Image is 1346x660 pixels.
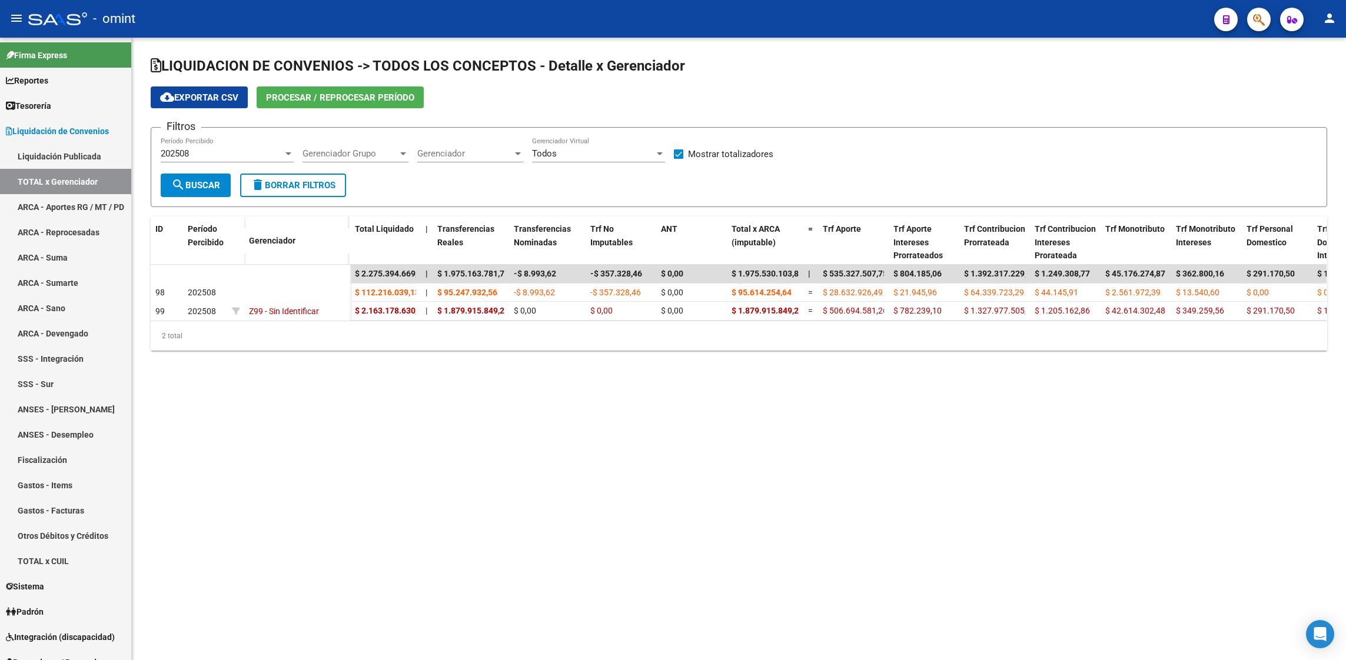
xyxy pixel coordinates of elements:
[1105,224,1165,234] span: Trf Monotributo
[9,11,24,25] mat-icon: menu
[171,180,220,191] span: Buscar
[155,224,163,234] span: ID
[586,216,656,268] datatable-header-cell: Trf No Imputables
[1105,288,1161,297] span: $ 2.561.972,39
[161,118,201,135] h3: Filtros
[93,6,135,32] span: - omint
[151,58,685,74] span: LIQUIDACION DE CONVENIOS -> TODOS LOS CONCEPTOS - Detalle x Gerenciador
[514,288,555,297] span: -$ 8.993,62
[509,216,586,268] datatable-header-cell: Transferencias Nominadas
[1171,216,1242,268] datatable-header-cell: Trf Monotributo Intereses
[893,269,942,278] span: $ 804.185,06
[661,306,683,315] span: $ 0,00
[514,269,556,278] span: -$ 8.993,62
[808,306,813,315] span: =
[433,216,509,268] datatable-header-cell: Transferencias Reales
[808,224,813,234] span: =
[355,288,420,297] span: $ 112.216.039,13
[426,306,427,315] span: |
[889,216,959,268] datatable-header-cell: Trf Aporte Intereses Prorrateados
[727,216,803,268] datatable-header-cell: Total x ARCA (imputable)
[160,92,238,103] span: Exportar CSV
[355,269,427,278] span: $ 2.275.394.669,28
[964,306,1036,315] span: $ 1.327.977.505,96
[1105,306,1165,315] span: $ 42.614.302,48
[437,306,509,315] span: $ 1.879.915.849,21
[823,288,883,297] span: $ 28.632.926,49
[421,216,433,268] datatable-header-cell: |
[964,224,1025,247] span: Trf Contribucion Prorrateada
[249,306,319,316] span: Z99 - Sin Identificar
[964,288,1024,297] span: $ 64.339.723,29
[732,224,780,247] span: Total x ARCA (imputable)
[161,148,189,159] span: 202508
[964,269,1036,278] span: $ 1.392.317.229,25
[823,224,861,234] span: Trf Aporte
[155,306,165,316] span: 99
[1247,306,1295,315] span: $ 291.170,50
[161,174,231,197] button: Buscar
[1322,11,1337,25] mat-icon: person
[661,288,683,297] span: $ 0,00
[823,269,888,278] span: $ 535.327.507,75
[893,306,942,315] span: $ 782.239,10
[808,269,810,278] span: |
[417,148,513,159] span: Gerenciador
[1176,288,1219,297] span: $ 13.540,60
[6,631,115,644] span: Integración (discapacidad)
[426,224,428,234] span: |
[151,216,183,266] datatable-header-cell: ID
[732,306,803,315] span: $ 1.879.915.849,21
[661,269,683,278] span: $ 0,00
[1176,269,1224,278] span: $ 362.800,16
[656,216,727,268] datatable-header-cell: ANT
[1035,224,1096,261] span: Trf Contribucion Intereses Prorateada
[437,224,494,247] span: Transferencias Reales
[426,288,427,297] span: |
[1176,224,1235,247] span: Trf Monotributo Intereses
[590,288,641,297] span: -$ 357.328,46
[426,269,428,278] span: |
[251,180,335,191] span: Borrar Filtros
[1247,224,1293,247] span: Trf Personal Domestico
[437,288,497,297] span: $ 95.247.932,56
[6,605,44,618] span: Padrón
[1035,288,1078,297] span: $ 44.145,91
[688,147,773,161] span: Mostrar totalizadores
[251,178,265,192] mat-icon: delete
[818,216,889,268] datatable-header-cell: Trf Aporte
[6,125,109,138] span: Liquidación de Convenios
[732,269,803,278] span: $ 1.975.530.103,85
[151,321,1327,351] div: 2 total
[1247,269,1295,278] span: $ 291.170,50
[1035,306,1090,315] span: $ 1.205.162,86
[823,306,888,315] span: $ 506.694.581,26
[1317,288,1340,297] span: $ 0,00
[171,178,185,192] mat-icon: search
[355,224,414,234] span: Total Liquidado
[151,86,248,108] button: Exportar CSV
[532,148,557,159] span: Todos
[160,90,174,104] mat-icon: cloud_download
[893,224,943,261] span: Trf Aporte Intereses Prorrateados
[514,306,536,315] span: $ 0,00
[1105,269,1165,278] span: $ 45.176.274,87
[6,99,51,112] span: Tesorería
[155,288,165,297] span: 98
[437,269,509,278] span: $ 1.975.163.781,77
[514,224,571,247] span: Transferencias Nominadas
[803,216,818,268] datatable-header-cell: =
[266,92,414,103] span: Procesar / Reprocesar período
[350,216,421,268] datatable-header-cell: Total Liquidado
[1242,216,1312,268] datatable-header-cell: Trf Personal Domestico
[590,269,642,278] span: -$ 357.328,46
[188,288,216,297] span: 202508
[240,174,346,197] button: Borrar Filtros
[1176,306,1224,315] span: $ 349.259,56
[249,236,295,245] span: Gerenciador
[1101,216,1171,268] datatable-header-cell: Trf Monotributo
[1306,620,1334,648] div: Open Intercom Messenger
[188,306,216,316] span: 202508
[661,224,677,234] span: ANT
[808,288,813,297] span: =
